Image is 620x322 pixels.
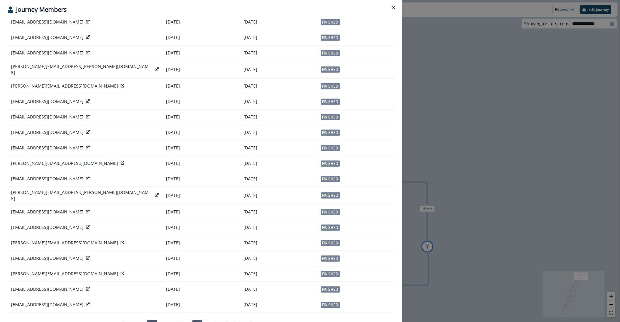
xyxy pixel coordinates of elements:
button: Close [388,2,398,12]
p: [EMAIL_ADDRESS][DOMAIN_NAME] [11,145,83,151]
p: [DATE] [166,114,236,120]
p: [DATE] [243,114,313,120]
p: Journey Members [16,5,67,14]
p: [EMAIL_ADDRESS][DOMAIN_NAME] [11,286,83,292]
p: [DATE] [243,224,313,230]
p: [DATE] [243,83,313,89]
span: Finished [321,209,340,215]
span: Finished [321,225,340,231]
span: Finished [321,19,340,25]
p: [DATE] [166,83,236,89]
p: [PERSON_NAME][EMAIL_ADDRESS][DOMAIN_NAME] [11,271,118,277]
p: [DATE] [243,209,313,215]
p: [PERSON_NAME][EMAIL_ADDRESS][PERSON_NAME][DOMAIN_NAME] [11,189,152,202]
p: [DATE] [243,98,313,105]
span: Finished [321,99,340,105]
span: Finished [321,67,340,73]
p: [DATE] [243,145,313,151]
p: [EMAIL_ADDRESS][DOMAIN_NAME] [11,255,83,261]
p: [DATE] [166,286,236,292]
p: [EMAIL_ADDRESS][DOMAIN_NAME] [11,19,83,25]
p: [EMAIL_ADDRESS][DOMAIN_NAME] [11,176,83,182]
p: [DATE] [243,302,313,308]
p: [DATE] [166,209,236,215]
p: [DATE] [243,176,313,182]
span: Finished [321,192,340,199]
p: [PERSON_NAME][EMAIL_ADDRESS][DOMAIN_NAME] [11,160,118,166]
span: Finished [321,302,340,308]
p: [DATE] [243,50,313,56]
span: Finished [321,114,340,120]
span: Finished [321,176,340,182]
p: [DATE] [166,34,236,41]
p: [DATE] [166,67,236,73]
p: [DATE] [166,98,236,105]
p: [DATE] [243,129,313,135]
p: [EMAIL_ADDRESS][DOMAIN_NAME] [11,50,83,56]
p: [DATE] [166,255,236,261]
p: [DATE] [166,19,236,25]
p: [DATE] [166,224,236,230]
span: Finished [321,240,340,246]
p: [DATE] [243,67,313,73]
p: [DATE] [166,271,236,277]
p: [DATE] [243,192,313,199]
span: Finished [321,35,340,41]
p: [DATE] [243,255,313,261]
span: Finished [321,145,340,151]
p: [EMAIL_ADDRESS][DOMAIN_NAME] [11,34,83,41]
p: [DATE] [243,271,313,277]
p: [PERSON_NAME][EMAIL_ADDRESS][DOMAIN_NAME] [11,240,118,246]
p: [EMAIL_ADDRESS][DOMAIN_NAME] [11,302,83,308]
p: [EMAIL_ADDRESS][DOMAIN_NAME] [11,209,83,215]
span: Finished [321,286,340,293]
span: Finished [321,161,340,167]
span: Finished [321,50,340,56]
p: [DATE] [166,50,236,56]
span: Finished [321,83,340,89]
span: Finished [321,255,340,262]
p: [PERSON_NAME][EMAIL_ADDRESS][PERSON_NAME][DOMAIN_NAME] [11,63,152,76]
p: [DATE] [243,160,313,166]
p: [EMAIL_ADDRESS][DOMAIN_NAME] [11,129,83,135]
p: [DATE] [166,240,236,246]
p: [EMAIL_ADDRESS][DOMAIN_NAME] [11,114,83,120]
span: Finished [321,271,340,277]
p: [EMAIL_ADDRESS][DOMAIN_NAME] [11,224,83,230]
p: [EMAIL_ADDRESS][DOMAIN_NAME] [11,98,83,105]
p: [DATE] [166,302,236,308]
p: [DATE] [243,286,313,292]
p: [DATE] [166,176,236,182]
p: [DATE] [166,192,236,199]
p: [DATE] [243,240,313,246]
span: Finished [321,130,340,136]
p: [DATE] [243,34,313,41]
p: [DATE] [166,160,236,166]
p: [DATE] [243,19,313,25]
p: [PERSON_NAME][EMAIL_ADDRESS][DOMAIN_NAME] [11,83,118,89]
p: [DATE] [166,145,236,151]
p: [DATE] [166,129,236,135]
